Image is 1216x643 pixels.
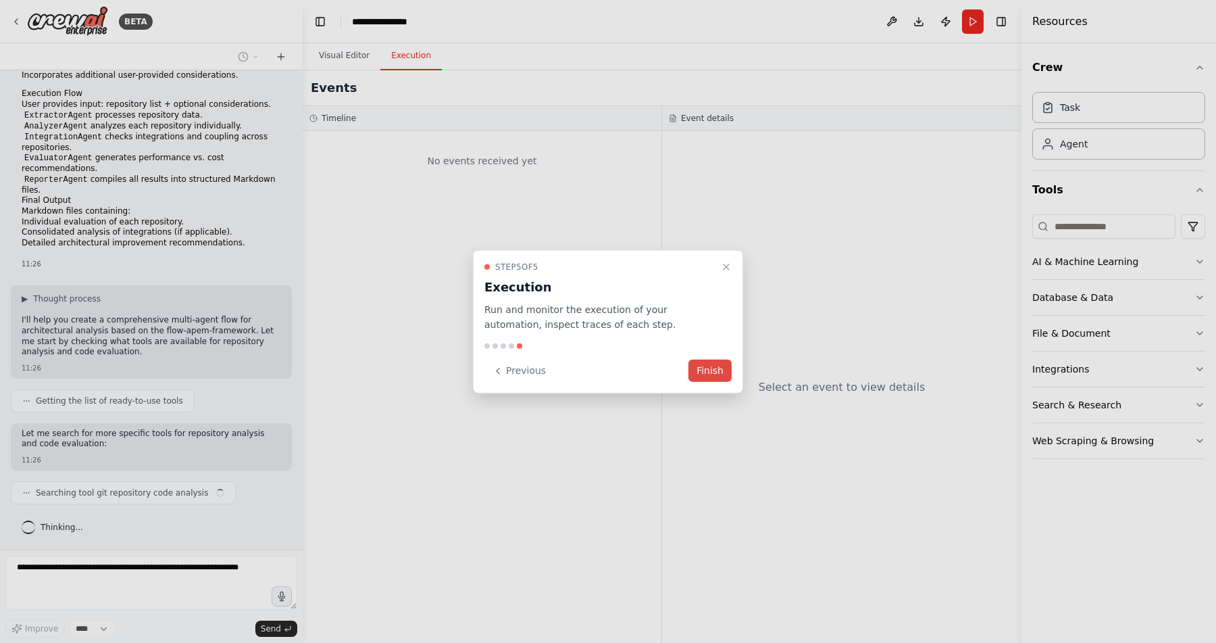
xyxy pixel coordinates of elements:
[484,302,715,333] p: Run and monitor the execution of your automation, inspect traces of each step.
[311,12,330,31] button: Hide left sidebar
[688,360,732,382] button: Finish
[484,360,554,382] button: Previous
[495,261,538,272] span: Step 5 of 5
[718,258,734,275] button: Close walkthrough
[484,277,715,296] h3: Execution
